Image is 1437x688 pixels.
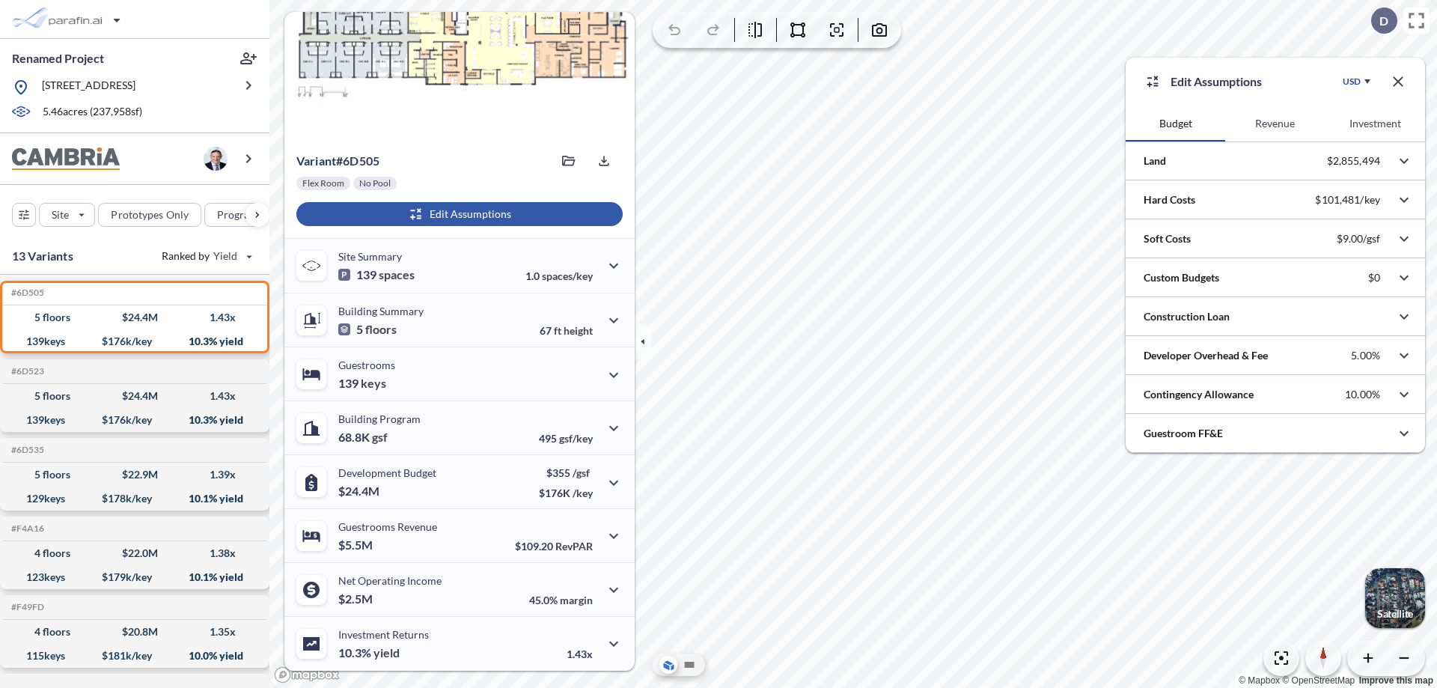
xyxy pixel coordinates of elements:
[213,249,238,264] span: Yield
[539,432,593,445] p: 495
[567,648,593,660] p: 1.43x
[554,324,561,337] span: ft
[573,466,590,479] span: /gsf
[98,203,201,227] button: Prototypes Only
[659,656,677,674] button: Aerial View
[338,413,421,425] p: Building Program
[338,574,442,587] p: Net Operating Income
[359,177,391,189] p: No Pool
[111,207,189,222] p: Prototypes Only
[217,207,259,222] p: Program
[12,50,104,67] p: Renamed Project
[338,267,415,282] p: 139
[296,153,379,168] p: # 6d505
[560,594,593,606] span: margin
[540,324,593,337] p: 67
[1377,608,1413,620] p: Satellite
[338,484,382,499] p: $24.4M
[1365,568,1425,628] img: Switcher Image
[8,366,44,377] h5: Click to copy the code
[8,287,44,298] h5: Click to copy the code
[12,247,73,265] p: 13 Variants
[338,520,437,533] p: Guestrooms Revenue
[338,359,395,371] p: Guestrooms
[1144,153,1166,168] p: Land
[1144,192,1195,207] p: Hard Costs
[1337,232,1380,246] p: $9.00/gsf
[1351,349,1380,362] p: 5.00%
[296,153,336,168] span: Variant
[529,594,593,606] p: 45.0%
[1144,348,1268,363] p: Developer Overhead & Fee
[338,430,388,445] p: 68.8K
[1126,106,1225,141] button: Budget
[539,466,593,479] p: $355
[525,270,593,282] p: 1.0
[1345,388,1380,401] p: 10.00%
[338,466,436,479] p: Development Budget
[8,523,44,534] h5: Click to copy the code
[1144,309,1230,324] p: Construction Loan
[338,645,400,660] p: 10.3%
[1144,231,1191,246] p: Soft Costs
[204,203,285,227] button: Program
[1144,387,1254,402] p: Contingency Allowance
[1359,675,1433,686] a: Improve this map
[338,376,386,391] p: 139
[539,487,593,499] p: $176K
[1282,675,1355,686] a: OpenStreetMap
[150,244,262,268] button: Ranked by Yield
[338,322,397,337] p: 5
[1171,73,1262,91] p: Edit Assumptions
[204,147,228,171] img: user logo
[542,270,593,282] span: spaces/key
[1239,675,1280,686] a: Mapbox
[564,324,593,337] span: height
[52,207,69,222] p: Site
[43,104,142,121] p: 5.46 acres ( 237,958 sf)
[338,591,375,606] p: $2.5M
[12,147,120,171] img: BrandImage
[515,540,593,552] p: $109.20
[8,602,44,612] h5: Click to copy the code
[338,538,375,552] p: $5.5M
[338,305,424,317] p: Building Summary
[379,267,415,282] span: spaces
[361,376,386,391] span: keys
[338,628,429,641] p: Investment Returns
[274,666,340,684] a: Mapbox homepage
[365,322,397,337] span: floors
[573,487,593,499] span: /key
[338,250,402,263] p: Site Summary
[1144,270,1219,285] p: Custom Budgets
[373,645,400,660] span: yield
[302,177,344,189] p: Flex Room
[1325,106,1425,141] button: Investment
[42,78,135,97] p: [STREET_ADDRESS]
[1315,193,1380,207] p: $101,481/key
[39,203,95,227] button: Site
[1144,426,1223,441] p: Guestroom FF&E
[1368,271,1380,284] p: $0
[296,202,623,226] button: Edit Assumptions
[680,656,698,674] button: Site Plan
[1365,568,1425,628] button: Switcher ImageSatellite
[1225,106,1325,141] button: Revenue
[8,445,44,455] h5: Click to copy the code
[1379,14,1388,28] p: D
[559,432,593,445] span: gsf/key
[1343,76,1361,88] div: USD
[372,430,388,445] span: gsf
[555,540,593,552] span: RevPAR
[1327,154,1380,168] p: $2,855,494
